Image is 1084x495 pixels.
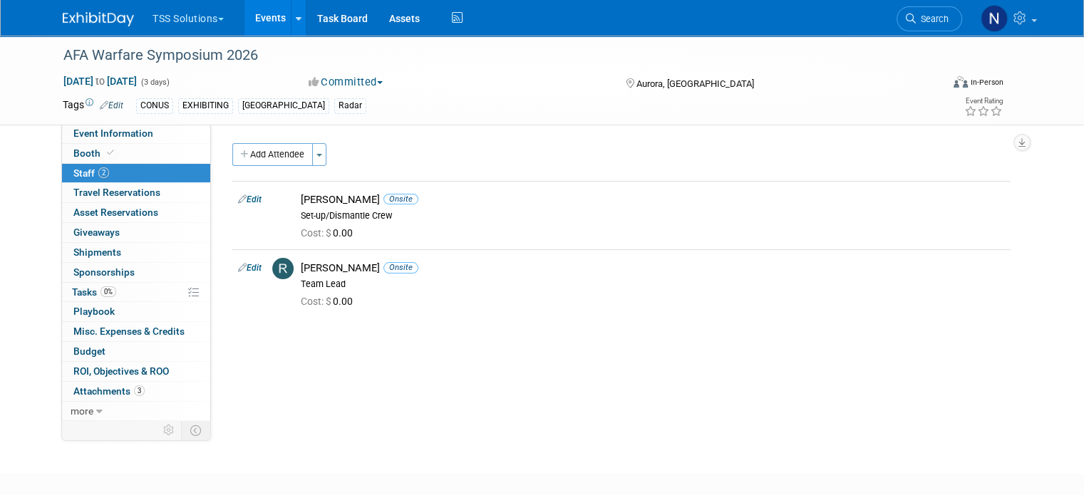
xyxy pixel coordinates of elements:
[636,78,754,89] span: Aurora, [GEOGRAPHIC_DATA]
[58,43,924,68] div: AFA Warfare Symposium 2026
[62,144,210,163] a: Booth
[301,227,358,239] span: 0.00
[62,243,210,262] a: Shipments
[73,167,109,179] span: Staff
[62,362,210,381] a: ROI, Objectives & ROO
[73,306,115,317] span: Playbook
[383,194,418,204] span: Onsite
[63,75,138,88] span: [DATE] [DATE]
[107,149,114,157] i: Booth reservation complete
[301,296,358,307] span: 0.00
[954,76,968,88] img: Format-Inperson.png
[334,98,366,113] div: Radar
[93,75,107,87] span: to
[897,6,962,31] a: Search
[62,283,210,302] a: Tasks0%
[301,261,1005,275] div: [PERSON_NAME]
[73,207,158,218] span: Asset Reservations
[62,223,210,242] a: Giveaways
[157,421,182,439] td: Personalize Event Tab Strip
[72,286,116,298] span: Tasks
[100,100,123,110] a: Edit
[71,405,93,417] span: more
[304,75,388,90] button: Committed
[73,325,185,337] span: Misc. Expenses & Credits
[301,227,333,239] span: Cost: $
[134,385,145,396] span: 3
[864,74,1003,95] div: Event Format
[73,246,121,258] span: Shipments
[73,345,105,357] span: Budget
[62,342,210,361] a: Budget
[970,77,1003,88] div: In-Person
[62,124,210,143] a: Event Information
[98,167,109,178] span: 2
[301,296,333,307] span: Cost: $
[62,203,210,222] a: Asset Reservations
[981,5,1008,32] img: Napoleon Pinos
[238,98,329,113] div: [GEOGRAPHIC_DATA]
[73,147,117,159] span: Booth
[73,187,160,198] span: Travel Reservations
[73,266,135,278] span: Sponsorships
[238,263,262,273] a: Edit
[301,210,1005,222] div: Set-up/Dismantle Crew
[964,98,1003,105] div: Event Rating
[182,421,211,439] td: Toggle Event Tabs
[140,78,170,87] span: (3 days)
[63,98,123,114] td: Tags
[62,382,210,401] a: Attachments3
[62,263,210,282] a: Sponsorships
[100,286,116,297] span: 0%
[63,12,134,26] img: ExhibitDay
[62,322,210,341] a: Misc. Expenses & Credits
[301,278,1005,290] div: Team Lead
[73,365,169,377] span: ROI, Objectives & ROO
[178,98,233,113] div: EXHIBITING
[301,193,1005,207] div: [PERSON_NAME]
[62,164,210,183] a: Staff2
[238,194,262,204] a: Edit
[272,258,294,279] img: R.jpg
[232,143,313,166] button: Add Attendee
[62,302,210,321] a: Playbook
[73,226,120,238] span: Giveaways
[73,127,153,139] span: Event Information
[136,98,173,113] div: CONUS
[916,14,949,24] span: Search
[62,402,210,421] a: more
[73,385,145,397] span: Attachments
[62,183,210,202] a: Travel Reservations
[383,262,418,273] span: Onsite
